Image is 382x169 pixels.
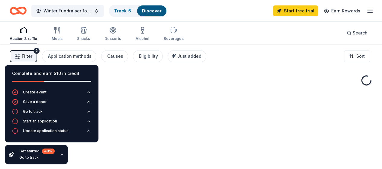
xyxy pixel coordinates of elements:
div: Causes [107,53,123,60]
div: 2 [34,48,40,54]
a: Home [10,4,27,18]
div: Get started [19,148,55,154]
span: Winter Fundraiser for our Middle School Band Youth Night [43,7,92,15]
div: Snacks [77,36,90,41]
button: Desserts [104,24,121,44]
div: Create event [23,90,47,95]
button: Eligibility [133,50,163,62]
div: Go to track [23,109,43,114]
button: Meals [52,24,63,44]
button: Update application status [12,128,91,138]
button: Beverages [164,24,184,44]
div: Meals [52,36,63,41]
a: Track· 5 [114,8,131,13]
div: Fetching donors, one moment... [10,74,372,82]
div: Go to track [19,155,55,160]
span: Sort [356,53,365,60]
button: Search [342,27,372,39]
div: Application methods [48,53,91,60]
button: Filter2 [10,50,37,62]
div: Update application status [23,128,69,133]
button: Start an application [12,118,91,128]
div: Desserts [104,36,121,41]
button: Auction & raffle [10,24,37,44]
div: Auction & raffle [10,36,37,41]
button: Sort [344,50,370,62]
button: Snacks [77,24,90,44]
button: Alcohol [136,24,149,44]
button: Just added [168,50,206,62]
div: Complete and earn $10 in credit [12,70,91,77]
span: Search [353,29,368,37]
button: Save a donor [12,99,91,109]
button: Go to track [12,109,91,118]
button: Causes [101,50,128,62]
div: 40 % [42,148,55,154]
button: Application methods [42,50,96,62]
span: Just added [177,54,201,59]
a: Earn Rewards [320,5,364,16]
a: Start free trial [273,5,318,16]
span: Filter [22,53,32,60]
div: Start an application [23,119,57,124]
button: Track· 5Discover [109,5,167,17]
div: Save a donor [23,99,47,104]
button: Winter Fundraiser for our Middle School Band Youth Night [31,5,104,17]
div: Eligibility [139,53,158,60]
a: Discover [142,8,162,13]
div: Alcohol [136,36,149,41]
div: Beverages [164,36,184,41]
button: Create event [12,89,91,99]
